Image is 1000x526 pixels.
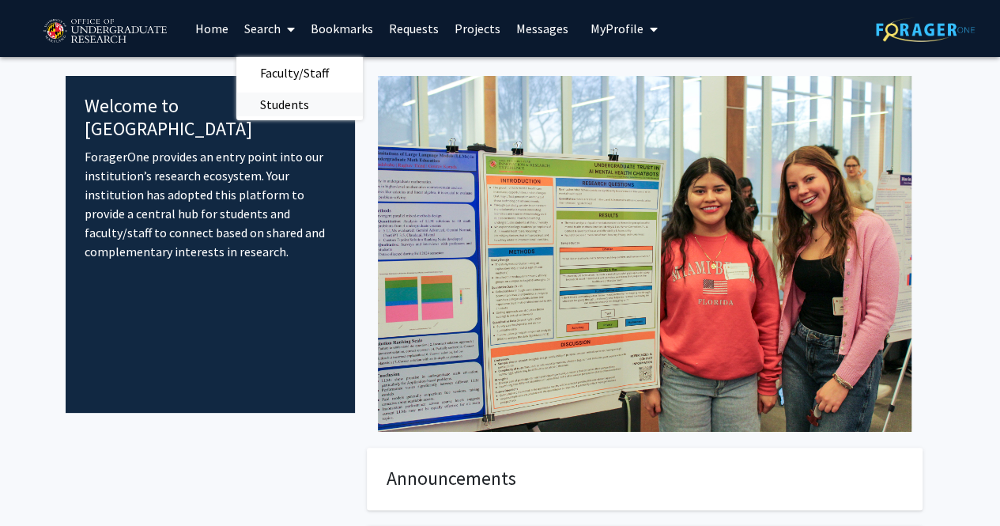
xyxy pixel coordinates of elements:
[387,467,903,490] h4: Announcements
[12,455,67,514] iframe: Chat
[303,1,381,56] a: Bookmarks
[378,76,911,432] img: Cover Image
[236,61,363,85] a: Faculty/Staff
[236,89,333,120] span: Students
[876,17,975,42] img: ForagerOne Logo
[508,1,576,56] a: Messages
[85,95,337,141] h4: Welcome to [GEOGRAPHIC_DATA]
[236,1,303,56] a: Search
[447,1,508,56] a: Projects
[591,21,643,36] span: My Profile
[187,1,236,56] a: Home
[236,93,363,116] a: Students
[236,57,353,89] span: Faculty/Staff
[381,1,447,56] a: Requests
[38,12,172,51] img: University of Maryland Logo
[85,147,337,261] p: ForagerOne provides an entry point into our institution’s research ecosystem. Your institution ha...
